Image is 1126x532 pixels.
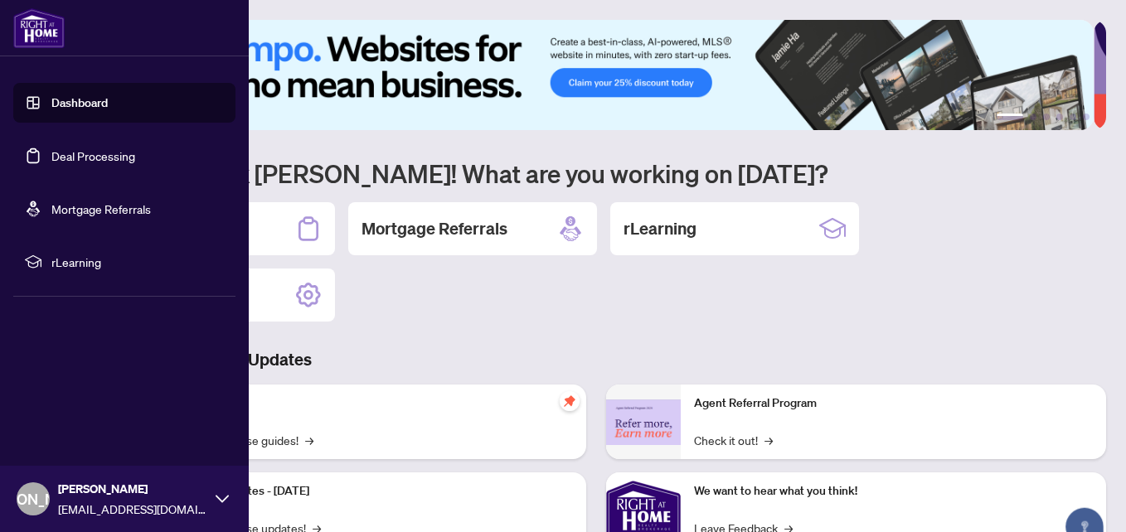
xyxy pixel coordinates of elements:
[560,391,580,411] span: pushpin
[1030,114,1036,120] button: 2
[86,348,1106,371] h3: Brokerage & Industry Updates
[58,480,207,498] span: [PERSON_NAME]
[51,253,224,271] span: rLearning
[51,95,108,110] a: Dashboard
[86,20,1094,130] img: Slide 0
[86,157,1106,189] h1: Welcome back [PERSON_NAME]! What are you working on [DATE]?
[51,201,151,216] a: Mortgage Referrals
[694,431,773,449] a: Check it out!→
[694,394,1093,413] p: Agent Referral Program
[764,431,773,449] span: →
[1060,474,1109,524] button: Open asap
[174,482,573,501] p: Platform Updates - [DATE]
[1083,114,1090,120] button: 6
[51,148,135,163] a: Deal Processing
[624,217,696,240] h2: rLearning
[58,500,207,518] span: [EMAIL_ADDRESS][DOMAIN_NAME]
[174,394,573,413] p: Self-Help
[1043,114,1050,120] button: 3
[362,217,507,240] h2: Mortgage Referrals
[305,431,313,449] span: →
[1056,114,1063,120] button: 4
[997,114,1023,120] button: 1
[1070,114,1076,120] button: 5
[13,8,65,48] img: logo
[694,482,1093,501] p: We want to hear what you think!
[606,399,681,445] img: Agent Referral Program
